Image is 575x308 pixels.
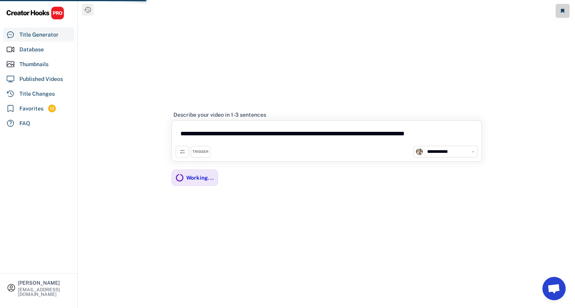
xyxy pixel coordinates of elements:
[416,148,423,155] img: channels4_profile.jpg
[19,31,59,39] div: Title Generator
[192,149,208,154] div: TRIGGER
[48,105,56,112] div: 12
[19,90,55,98] div: Title Changes
[19,105,43,113] div: Favorites
[19,75,63,83] div: Published Videos
[19,45,44,54] div: Database
[186,174,214,181] div: Working...
[19,119,30,128] div: FAQ
[18,280,71,285] div: [PERSON_NAME]
[173,111,266,118] div: Describe your video in 1-3 sentences
[18,287,71,297] div: [EMAIL_ADDRESS][DOMAIN_NAME]
[19,60,48,68] div: Thumbnails
[6,6,64,20] img: CHPRO%20Logo.svg
[542,277,566,300] a: Open chat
